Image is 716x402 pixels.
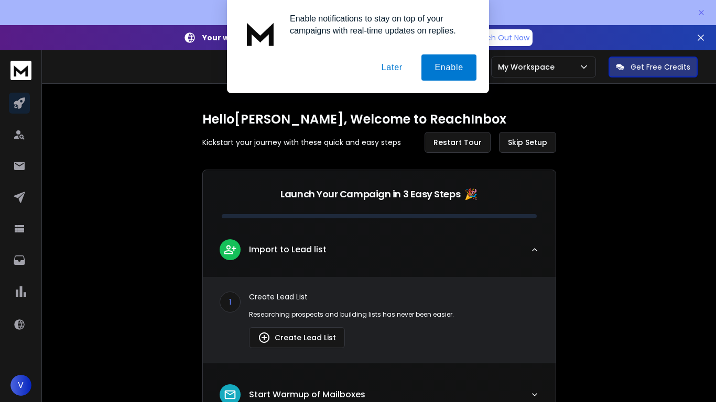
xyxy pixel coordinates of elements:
[202,137,401,148] p: Kickstart your journey with these quick and easy steps
[258,331,270,344] img: lead
[249,310,539,319] p: Researching prospects and building lists has never been easier.
[499,132,556,153] button: Skip Setup
[203,231,556,277] button: leadImport to Lead list
[203,277,556,363] div: leadImport to Lead list
[249,243,327,256] p: Import to Lead list
[249,327,345,348] button: Create Lead List
[10,375,31,396] button: V
[281,13,476,37] div: Enable notifications to stay on top of your campaigns with real-time updates on replies.
[223,388,237,401] img: lead
[368,54,415,81] button: Later
[240,13,281,54] img: notification icon
[425,132,491,153] button: Restart Tour
[220,292,241,312] div: 1
[249,388,365,401] p: Start Warmup of Mailboxes
[464,187,478,202] span: 🎉
[508,137,547,148] span: Skip Setup
[421,54,476,81] button: Enable
[280,187,460,202] p: Launch Your Campaign in 3 Easy Steps
[202,111,556,128] h1: Hello [PERSON_NAME] , Welcome to ReachInbox
[249,292,539,302] p: Create Lead List
[223,243,237,256] img: lead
